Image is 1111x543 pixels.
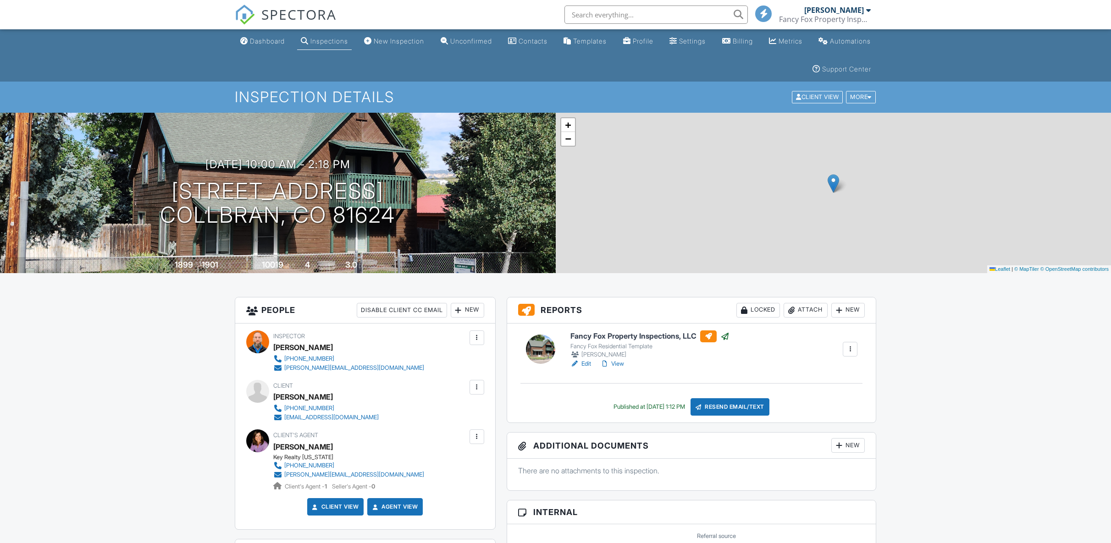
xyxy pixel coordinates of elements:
[345,260,357,269] div: 3.0
[202,260,218,269] div: 1901
[235,12,337,32] a: SPECTORA
[809,61,875,78] a: Support Center
[570,359,591,368] a: Edit
[235,5,255,25] img: The Best Home Inspection Software - Spectora
[273,413,379,422] a: [EMAIL_ADDRESS][DOMAIN_NAME]
[815,33,874,50] a: Automations (Basic)
[561,132,575,146] a: Zoom out
[284,364,424,372] div: [PERSON_NAME][EMAIL_ADDRESS][DOMAIN_NAME]
[570,330,730,360] a: Fancy Fox Property Inspections, LLC Fancy Fox Residential Template [PERSON_NAME]
[273,461,424,470] a: [PHONE_NUMBER]
[565,119,571,131] span: +
[273,354,424,363] a: [PHONE_NUMBER]
[273,470,424,479] a: [PERSON_NAME][EMAIL_ADDRESS][DOMAIN_NAME]
[560,33,610,50] a: Templates
[600,359,624,368] a: View
[1014,266,1039,272] a: © MapTiler
[792,91,843,104] div: Client View
[235,89,877,105] h1: Inspection Details
[297,33,352,50] a: Inspections
[828,174,839,193] img: Marker
[284,414,379,421] div: [EMAIL_ADDRESS][DOMAIN_NAME]
[450,37,492,45] div: Unconfirmed
[570,330,730,342] h6: Fancy Fox Property Inspections, LLC
[830,37,871,45] div: Automations
[241,262,260,269] span: Lot Size
[791,93,845,100] a: Client View
[1040,266,1109,272] a: © OpenStreetMap contributors
[619,33,657,50] a: Company Profile
[779,37,802,45] div: Metrics
[261,5,337,24] span: SPECTORA
[507,500,876,524] h3: Internal
[504,33,551,50] a: Contacts
[1012,266,1013,272] span: |
[370,502,418,511] a: Agent View
[573,37,607,45] div: Templates
[250,37,285,45] div: Dashboard
[633,37,653,45] div: Profile
[437,33,496,50] a: Unconfirmed
[273,454,431,461] div: Key Realty [US_STATE]
[311,262,337,269] span: bedrooms
[285,262,296,269] span: sq.ft.
[374,37,424,45] div: New Inspection
[518,466,865,476] p: There are no attachments to this inspection.
[451,303,484,318] div: New
[273,440,333,454] a: [PERSON_NAME]
[305,260,310,269] div: 4
[284,405,334,412] div: [PHONE_NUMBER]
[284,462,334,469] div: [PHONE_NUMBER]
[679,37,706,45] div: Settings
[519,37,547,45] div: Contacts
[666,33,709,50] a: Settings
[846,91,876,104] div: More
[160,179,395,228] h1: [STREET_ADDRESS] Collbran, CO 81624
[371,483,375,490] strong: 0
[614,403,685,411] div: Published at [DATE] 1:12 PM
[784,303,828,318] div: Attach
[565,133,571,144] span: −
[357,303,447,318] div: Disable Client CC Email
[570,343,730,350] div: Fancy Fox Residential Template
[736,303,780,318] div: Locked
[220,262,232,269] span: sq. ft.
[273,340,333,354] div: [PERSON_NAME]
[273,382,293,389] span: Client
[691,398,769,416] div: Resend Email/Text
[273,404,379,413] a: [PHONE_NUMBER]
[360,33,428,50] a: New Inspection
[570,350,730,359] div: [PERSON_NAME]
[332,483,375,490] span: Seller's Agent -
[804,5,864,15] div: [PERSON_NAME]
[284,471,424,478] div: [PERSON_NAME][EMAIL_ADDRESS][DOMAIN_NAME]
[822,65,871,73] div: Support Center
[507,297,876,324] h3: Reports
[779,15,871,24] div: Fancy Fox Property Inspections, LLC.
[831,303,865,318] div: New
[831,438,865,453] div: New
[325,483,327,490] strong: 1
[273,432,318,439] span: Client's Agent
[359,262,385,269] span: bathrooms
[273,363,424,373] a: [PERSON_NAME][EMAIL_ADDRESS][DOMAIN_NAME]
[310,502,359,511] a: Client View
[285,483,328,490] span: Client's Agent -
[719,33,757,50] a: Billing
[175,260,193,269] div: 1899
[163,262,173,269] span: Built
[561,118,575,132] a: Zoom in
[507,433,876,459] h3: Additional Documents
[262,260,283,269] div: 10019
[564,5,748,24] input: Search everything...
[237,33,288,50] a: Dashboard
[205,158,350,170] h3: [DATE] 10:00 am - 2:18 pm
[235,297,495,324] h3: People
[697,532,736,540] label: Referral source
[284,355,334,362] div: [PHONE_NUMBER]
[733,37,753,45] div: Billing
[765,33,806,50] a: Metrics
[310,37,348,45] div: Inspections
[273,390,333,404] div: [PERSON_NAME]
